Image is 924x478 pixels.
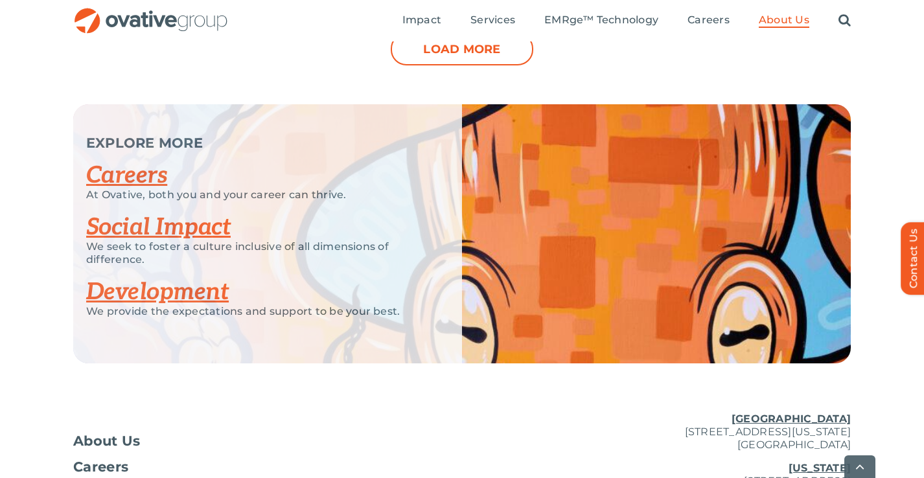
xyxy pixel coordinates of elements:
[73,461,128,473] span: Careers
[86,278,229,306] a: Development
[759,14,809,27] span: About Us
[732,413,851,425] u: [GEOGRAPHIC_DATA]
[86,161,167,190] a: Careers
[86,240,430,266] p: We seek to foster a culture inclusive of all dimensions of difference.
[759,14,809,28] a: About Us
[73,435,332,448] a: About Us
[73,461,332,473] a: Careers
[838,14,851,28] a: Search
[402,14,441,28] a: Impact
[391,33,533,65] a: Load more
[86,305,430,318] p: We provide the expectations and support to be your best.
[544,14,658,28] a: EMRge™ Technology
[86,188,430,201] p: At Ovative, both you and your career can thrive.
[687,14,730,28] a: Careers
[470,14,515,28] a: Services
[687,14,730,27] span: Careers
[789,462,851,474] u: [US_STATE]
[592,413,851,451] p: [STREET_ADDRESS][US_STATE] [GEOGRAPHIC_DATA]
[86,213,231,242] a: Social Impact
[73,435,141,448] span: About Us
[86,137,430,150] p: EXPLORE MORE
[544,14,658,27] span: EMRge™ Technology
[402,14,441,27] span: Impact
[73,6,229,19] a: OG_Full_horizontal_RGB
[470,14,515,27] span: Services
